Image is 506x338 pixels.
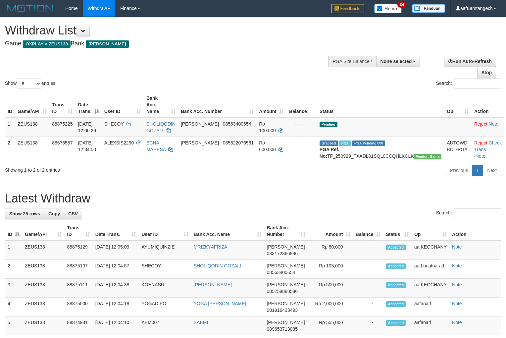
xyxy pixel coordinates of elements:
[289,140,314,146] div: - - -
[22,222,65,241] th: Game/API: activate to sort column ascending
[5,79,55,88] label: Show entries
[139,279,191,298] td: KOENASU
[194,320,208,325] a: SAEMI
[449,222,501,241] th: Action
[93,260,139,279] td: [DATE] 12:04:57
[353,241,383,260] td: -
[454,208,501,218] input: Search:
[49,92,75,118] th: Trans ID: activate to sort column ascending
[308,298,353,316] td: Rp 2,000,000
[65,241,93,260] td: 88875129
[444,92,472,118] th: Op: activate to sort column ascending
[15,92,49,118] th: Game/API: activate to sort column ascending
[146,121,176,133] a: SHOLIQODIN GOZALI
[104,121,124,127] span: SHECOY
[65,298,93,316] td: 88875000
[65,316,93,335] td: 88874931
[452,301,462,306] a: Note
[9,211,40,216] span: Show 25 rows
[5,241,22,260] td: 1
[267,320,305,325] span: [PERSON_NAME]
[15,118,49,137] td: ZEUS138
[191,222,264,241] th: Bank Acc. Name: activate to sort column ascending
[289,121,314,127] div: - - -
[267,251,298,256] span: Copy 083172366986 to clipboard
[308,260,353,279] td: Rp 105,000
[412,241,449,260] td: aafKEOCHANY
[353,260,383,279] td: -
[489,121,499,127] a: Note
[78,140,96,152] span: [DATE] 12:34:50
[380,59,412,64] span: None selected
[320,147,339,159] b: PGA Ref. No:
[64,208,82,219] a: CSV
[22,279,65,298] td: ZEUS138
[331,4,364,13] img: Feedback.jpg
[308,222,353,241] th: Amount: activate to sort column ascending
[446,165,472,176] a: Previous
[452,263,462,268] a: Note
[412,222,449,241] th: Op: activate to sort column ascending
[317,92,444,118] th: Status
[474,140,487,145] a: Reject
[5,3,55,13] img: MOTION_logo.png
[472,165,483,176] a: 1
[223,121,251,127] span: Copy 08563400654 to clipboard
[267,270,295,275] span: Copy 08563400654 to clipboard
[144,92,178,118] th: Bank Acc. Name: activate to sort column ascending
[15,137,49,162] td: ZEUS138
[65,279,93,298] td: 88875111
[259,140,276,152] span: Rp 600.000
[22,241,65,260] td: ZEUS138
[139,298,191,316] td: YOGADIPO
[414,154,442,159] span: Vendor URL: https://trx31.1velocity.biz
[102,92,144,118] th: User ID: activate to sort column ascending
[139,241,191,260] td: AYUMIQUINZIE
[52,140,73,145] span: 88675587
[139,222,191,241] th: User ID: activate to sort column ascending
[5,92,15,118] th: ID
[452,244,462,250] a: Note
[353,222,383,241] th: Balance: activate to sort column ascending
[5,137,15,162] td: 2
[436,208,501,218] label: Search:
[5,164,206,173] div: Showing 1 to 2 of 2 entries
[386,282,406,288] span: Accepted
[256,92,286,118] th: Amount: activate to sort column ascending
[320,141,338,146] span: Grabbed
[412,4,445,13] img: panduan.png
[286,92,317,118] th: Balance
[477,67,496,78] a: Stop
[259,121,276,133] span: Rp 100.000
[194,244,228,250] a: MRIZKYAFRIZA
[78,121,96,133] span: [DATE] 12:06:29
[5,260,22,279] td: 2
[483,165,501,176] a: Next
[93,316,139,335] td: [DATE] 12:04:10
[472,92,504,118] th: Action
[412,260,449,279] td: aafLoeutnarath
[181,140,219,145] span: [PERSON_NAME]
[86,40,128,48] span: [PERSON_NAME]
[386,245,406,250] span: Accepted
[386,263,406,269] span: Accepted
[452,282,462,287] a: Note
[320,122,337,127] span: Pending
[308,279,353,298] td: Rp 500,000
[267,282,305,287] span: [PERSON_NAME]
[472,118,504,137] td: ·
[65,222,93,241] th: Trans ID: activate to sort column ascending
[352,141,385,146] span: PGA Pending
[436,79,501,88] label: Search:
[75,92,101,118] th: Date Trans.: activate to sort column descending
[452,320,462,325] a: Note
[397,2,406,8] span: 34
[44,208,64,219] a: Copy
[5,118,15,137] td: 1
[267,289,298,294] span: Copy 085258888586 to clipboard
[223,140,254,145] span: Copy 085822076561 to clipboard
[5,40,331,47] h4: Game: Bank:
[386,320,406,326] span: Accepted
[474,121,487,127] a: Reject
[178,92,256,118] th: Bank Acc. Number: activate to sort column ascending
